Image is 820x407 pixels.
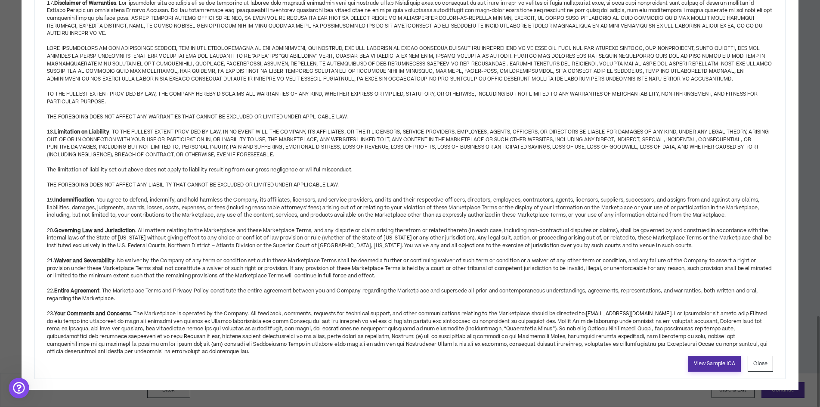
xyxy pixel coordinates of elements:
iframe: Intercom live chat [9,378,29,398]
p: Active 1h ago [42,11,80,19]
div: Close [151,3,167,19]
strong: Governing Law and Jurisdiction [54,227,135,234]
div: [PERSON_NAME] [14,101,134,110]
div: 18. . TO THE FULLEST EXTENT PROVIDED BY LAW, IN NO EVENT WILL THE COMPANY, ITS AFFILIATES, OR THE... [47,121,773,158]
div: Hey there 👋 [14,55,134,63]
button: go back [6,3,22,20]
button: Send a message… [148,279,161,292]
a: [EMAIL_ADDRESS][DOMAIN_NAME] [586,310,671,317]
div: THE FOREGOING DOES NOT AFFECT ANY WARRANTIES THAT CANNOT BE EXCLUDED OR LIMITED UNDER APPLICABLE ... [47,113,773,121]
div: Take a look around! If you have any questions, just reply to this message. [14,80,134,97]
div: The limitation of liability set out above does not apply to liability resulting from our gross ne... [47,166,773,174]
button: Home [135,3,151,20]
strong: Limitation on Liability [54,128,109,136]
div: Hey there 👋Welcome to Wripple 🙌Take a look around! If you have any questions, just reply to this ... [7,50,141,115]
div: 23. . The Marketplace is operated by the Company. All feedback, comments, requests for technical ... [47,303,773,356]
div: 19. . You agree to defend, indemnify, and hold harmless the Company, its affiliates, licensors, a... [47,189,773,219]
a: View Sample ICA [688,356,741,372]
div: TO THE FULLEST EXTENT PROVIDED BY LAW, THE COMPANY HEREBY DISCLAIMS ALL WARRANTIES OF ANY KIND, W... [47,90,773,106]
img: Profile image for Morgan [25,5,38,19]
button: Gif picker [27,282,34,289]
div: 20. . All matters relating to the Marketplace and these Marketplace Terms, and any dispute or cla... [47,219,773,249]
strong: Your Comments and Concerns [54,310,131,317]
div: 22. . The Marketplace Terms and Privacy Policy constitute the entire agreement between you and Co... [47,280,773,303]
div: Morgan says… [7,50,165,134]
div: Welcome to Wripple 🙌 [14,68,134,76]
div: LORE IPSUMDOLORS AM CON ADIPISCINGE SEDDOEI, TEM IN UTL ETDOLOREMAGNA AL ENI ADMINIMVENI, QUI NOS... [47,45,773,83]
strong: Entire Agreement [54,287,99,295]
button: Emoji picker [13,282,20,289]
div: 21. . No waiver by the Company of any term or condition set out in these Marketplace Terms shall ... [47,249,773,280]
h1: [PERSON_NAME] [42,4,98,11]
div: THE FOREGOING DOES NOT AFFECT ANY LIABILITY THAT CANNOT BE EXCLUDED OR LIMITED UNDER APPLICABLE LAW. [47,181,773,189]
textarea: Message… [7,264,165,279]
strong: Waiver and Severability [54,257,114,264]
div: [PERSON_NAME] • 4m ago [14,117,83,122]
button: Upload attachment [41,282,48,289]
strong: Indemnification [54,196,94,204]
button: Close [748,356,773,372]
